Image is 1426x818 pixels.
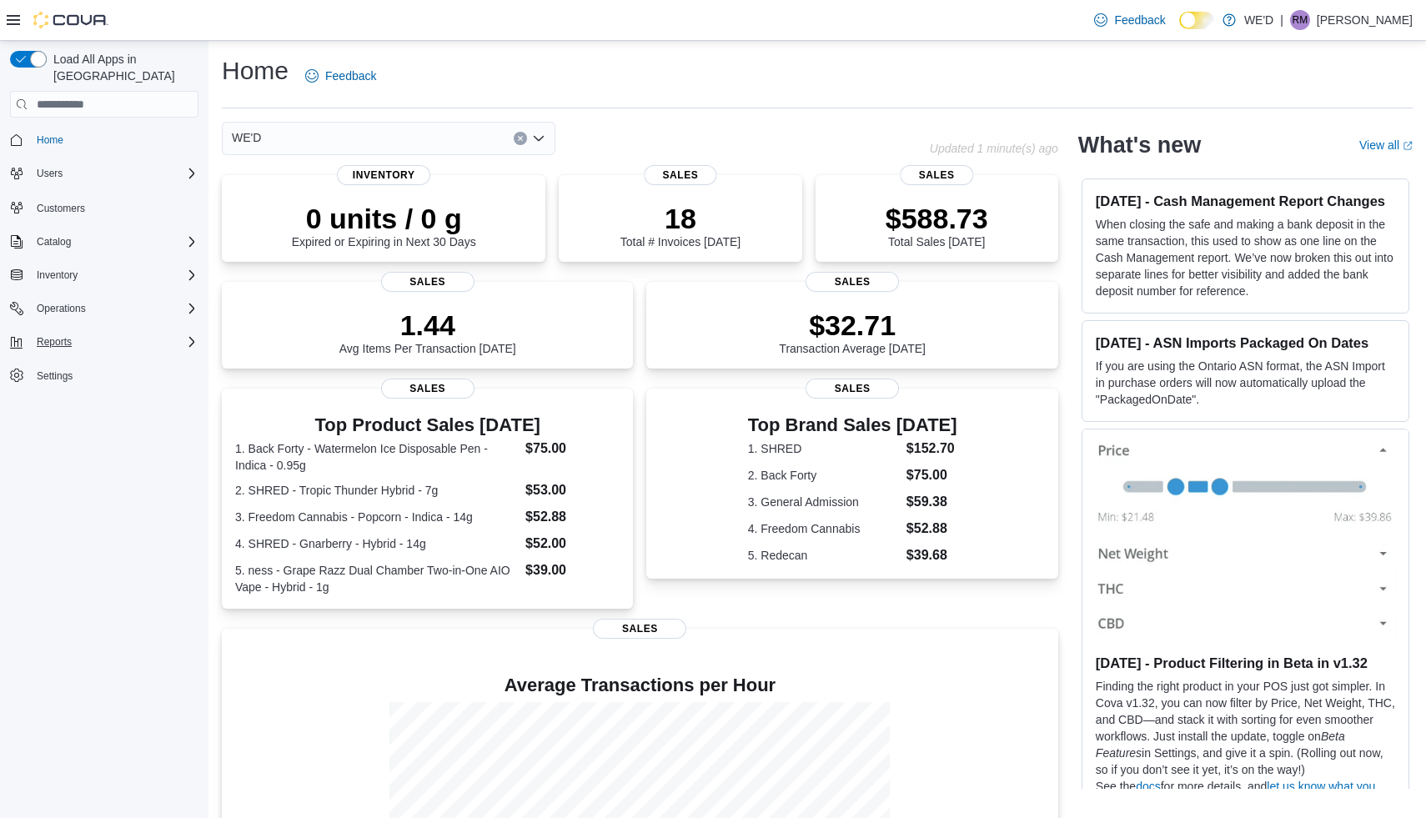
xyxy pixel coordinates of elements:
[292,202,476,248] div: Expired or Expiring in Next 30 Days
[30,332,78,352] button: Reports
[235,482,519,499] dt: 2. SHRED - Tropic Thunder Hybrid - 7g
[235,440,519,474] dt: 1. Back Forty - Watermelon Ice Disposable Pen - Indica - 0.95g
[1290,10,1310,30] div: Rob Medeiros
[532,132,545,145] button: Open list of options
[235,415,620,435] h3: Top Product Sales [DATE]
[3,263,205,287] button: Inventory
[748,547,900,564] dt: 5. Redecan
[3,297,205,320] button: Operations
[381,379,474,399] span: Sales
[37,369,73,383] span: Settings
[30,198,92,218] a: Customers
[37,302,86,315] span: Operations
[1096,216,1395,299] p: When closing the safe and making a bank deposit in the same transaction, this used to show as one...
[30,130,70,150] a: Home
[30,366,79,386] a: Settings
[1096,655,1395,671] h3: [DATE] - Product Filtering in Beta in v1.32
[30,163,69,183] button: Users
[3,364,205,388] button: Settings
[30,232,198,252] span: Catalog
[1317,10,1413,30] p: [PERSON_NAME]
[620,202,741,235] p: 18
[33,12,108,28] img: Cova
[1096,193,1395,209] h3: [DATE] - Cash Management Report Changes
[514,132,527,145] button: Clear input
[1096,334,1395,351] h3: [DATE] - ASN Imports Packaged On Dates
[525,480,620,500] dd: $53.00
[748,440,900,457] dt: 1. SHRED
[30,163,198,183] span: Users
[906,465,957,485] dd: $75.00
[1096,778,1395,811] p: See the for more details, and after you’ve given it a try.
[3,162,205,185] button: Users
[525,560,620,580] dd: $39.00
[299,59,383,93] a: Feedback
[1280,10,1283,30] p: |
[1078,132,1201,158] h2: What's new
[30,365,198,386] span: Settings
[906,519,957,539] dd: $52.88
[37,335,72,349] span: Reports
[30,299,93,319] button: Operations
[381,272,474,292] span: Sales
[748,494,900,510] dt: 3. General Admission
[906,545,957,565] dd: $39.68
[10,121,198,431] nav: Complex example
[30,129,198,150] span: Home
[30,265,84,285] button: Inventory
[525,507,620,527] dd: $52.88
[930,142,1058,155] p: Updated 1 minute(s) ago
[779,309,926,342] p: $32.71
[1179,29,1180,30] span: Dark Mode
[1293,10,1308,30] span: RM
[235,509,519,525] dt: 3. Freedom Cannabis - Popcorn - Indica - 14g
[3,330,205,354] button: Reports
[325,68,376,84] span: Feedback
[886,202,988,235] p: $588.73
[235,675,1045,695] h4: Average Transactions per Hour
[525,439,620,459] dd: $75.00
[3,230,205,253] button: Catalog
[1096,730,1345,760] em: Beta Features
[525,534,620,554] dd: $52.00
[1179,12,1214,29] input: Dark Mode
[748,467,900,484] dt: 2. Back Forty
[37,268,78,282] span: Inventory
[337,165,430,185] span: Inventory
[3,195,205,219] button: Customers
[339,309,516,342] p: 1.44
[339,309,516,355] div: Avg Items Per Transaction [DATE]
[779,309,926,355] div: Transaction Average [DATE]
[593,619,686,639] span: Sales
[30,265,198,285] span: Inventory
[1136,780,1161,793] a: docs
[37,167,63,180] span: Users
[235,535,519,552] dt: 4. SHRED - Gnarberry - Hybrid - 14g
[30,332,198,352] span: Reports
[906,492,957,512] dd: $59.38
[30,197,198,218] span: Customers
[235,562,519,595] dt: 5. ness - Grape Razz Dual Chamber Two-in-One AIO Vape - Hybrid - 1g
[1403,141,1413,151] svg: External link
[292,202,476,235] p: 0 units / 0 g
[906,439,957,459] dd: $152.70
[1087,3,1172,37] a: Feedback
[901,165,973,185] span: Sales
[1096,678,1395,778] p: Finding the right product in your POS just got simpler. In Cova v1.32, you can now filter by Pric...
[37,235,71,248] span: Catalog
[1114,12,1165,28] span: Feedback
[748,520,900,537] dt: 4. Freedom Cannabis
[806,272,899,292] span: Sales
[37,202,85,215] span: Customers
[30,299,198,319] span: Operations
[644,165,716,185] span: Sales
[1244,10,1273,30] p: WE'D
[47,51,198,84] span: Load All Apps in [GEOGRAPHIC_DATA]
[3,128,205,152] button: Home
[1359,138,1413,152] a: View allExternal link
[1096,358,1395,408] p: If you are using the Ontario ASN format, the ASN Import in purchase orders will now automatically...
[748,415,957,435] h3: Top Brand Sales [DATE]
[620,202,741,248] div: Total # Invoices [DATE]
[37,133,63,147] span: Home
[806,379,899,399] span: Sales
